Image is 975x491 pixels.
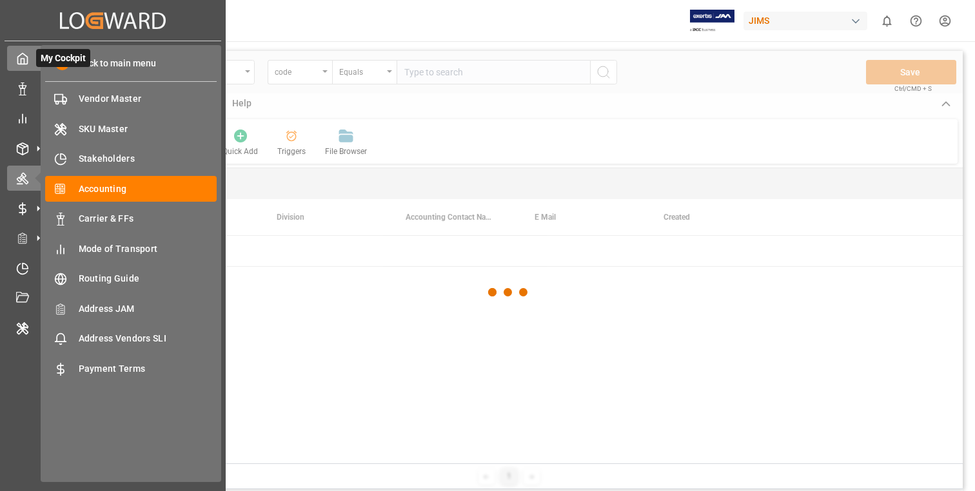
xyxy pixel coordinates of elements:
a: Internal Tool [7,315,219,340]
a: Vendor Master [45,86,217,111]
a: Timeslot Management V2 [7,255,219,280]
span: Address Vendors SLI [79,332,217,345]
span: Stakeholders [79,152,217,166]
a: My CockpitMy Cockpit [7,46,219,71]
span: Address JAM [79,302,217,316]
button: Help Center [901,6,931,35]
a: Mode of Transport [45,236,217,261]
span: Vendor Master [79,92,217,106]
span: Back to main menu [69,57,156,70]
button: JIMS [744,8,872,33]
a: My Reports [7,106,219,131]
a: Address Vendors SLI [45,326,217,351]
span: Accounting [79,182,217,196]
button: show 0 new notifications [872,6,901,35]
a: SKU Master [45,116,217,141]
a: Address JAM [45,296,217,321]
a: Data Management [7,75,219,101]
a: Document Management [7,285,219,311]
div: JIMS [744,12,867,30]
img: Exertis%20JAM%20-%20Email%20Logo.jpg_1722504956.jpg [690,10,734,32]
a: Carrier & FFs [45,206,217,231]
span: SKU Master [79,122,217,136]
a: Stakeholders [45,146,217,171]
a: Routing Guide [45,266,217,291]
span: Payment Terms [79,362,217,376]
span: Routing Guide [79,272,217,285]
span: Mode of Transport [79,242,217,256]
a: Payment Terms [45,356,217,381]
span: Carrier & FFs [79,212,217,226]
a: Accounting [45,176,217,201]
span: My Cockpit [36,49,90,67]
